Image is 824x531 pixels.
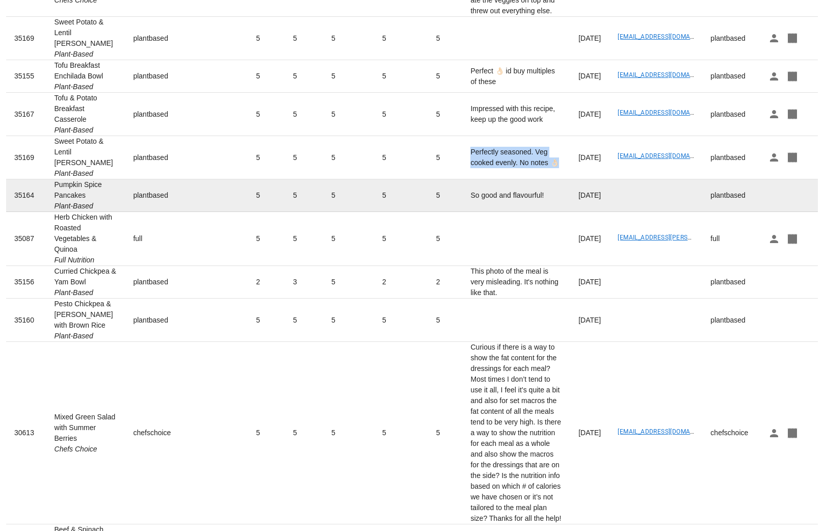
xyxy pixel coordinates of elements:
[570,342,609,524] td: [DATE]
[702,179,757,212] td: plantbased
[323,299,374,342] td: 5
[702,17,757,60] td: plantbased
[462,342,570,524] td: Curious if there is a way to show the fat content for the dressings for each meal? Most times I d...
[570,17,609,60] td: [DATE]
[462,179,570,212] td: So good and flavourful!
[702,212,757,266] td: full
[125,60,179,93] td: plantbased
[6,299,46,342] td: 35160
[55,288,93,297] i: Plant-Based
[323,212,374,266] td: 5
[462,266,570,299] td: This photo of the meal is very misleading. It's nothing like that.
[702,266,757,299] td: plantbased
[702,93,757,136] td: plantbased
[374,299,428,342] td: 5
[570,93,609,136] td: [DATE]
[248,299,285,342] td: 5
[618,428,719,435] a: [EMAIL_ADDRESS][DOMAIN_NAME]
[323,266,374,299] td: 5
[248,179,285,212] td: 5
[570,299,609,342] td: [DATE]
[618,71,719,78] a: [EMAIL_ADDRESS][DOMAIN_NAME]
[125,136,179,179] td: plantbased
[248,136,285,179] td: 5
[55,50,93,58] i: Plant-Based
[55,256,95,264] i: Full Nutrition
[285,299,323,342] td: 5
[374,60,428,93] td: 5
[428,212,463,266] td: 5
[6,60,46,93] td: 35155
[125,212,179,266] td: full
[374,212,428,266] td: 5
[46,17,125,60] td: Sweet Potato & Lentil [PERSON_NAME]
[55,202,93,210] i: Plant-Based
[374,136,428,179] td: 5
[323,17,374,60] td: 5
[248,93,285,136] td: 5
[618,109,719,116] a: [EMAIL_ADDRESS][DOMAIN_NAME]
[125,266,179,299] td: plantbased
[6,342,46,524] td: 30613
[248,342,285,524] td: 5
[285,17,323,60] td: 5
[428,299,463,342] td: 5
[285,136,323,179] td: 5
[55,83,93,91] i: Plant-Based
[285,93,323,136] td: 5
[248,17,285,60] td: 5
[570,60,609,93] td: [DATE]
[6,93,46,136] td: 35167
[6,136,46,179] td: 35169
[462,93,570,136] td: Impressed with this recipe, keep up the good work
[125,93,179,136] td: plantbased
[55,126,93,134] i: Plant-Based
[570,212,609,266] td: [DATE]
[6,266,46,299] td: 35156
[6,17,46,60] td: 35169
[374,266,428,299] td: 2
[374,342,428,524] td: 5
[46,136,125,179] td: Sweet Potato & Lentil [PERSON_NAME]
[618,234,768,241] a: [EMAIL_ADDRESS][PERSON_NAME][DOMAIN_NAME]
[323,179,374,212] td: 5
[323,93,374,136] td: 5
[55,169,93,177] i: Plant-Based
[125,179,179,212] td: plantbased
[285,179,323,212] td: 5
[428,60,463,93] td: 5
[248,212,285,266] td: 5
[46,179,125,212] td: Pumpkin Spice Pancakes
[570,179,609,212] td: [DATE]
[462,60,570,93] td: Perfect 👌🏻 id buy multiples of these
[570,266,609,299] td: [DATE]
[702,342,757,524] td: chefschoice
[46,342,125,524] td: Mixed Green Salad with Summer Berries
[6,179,46,212] td: 35164
[125,299,179,342] td: plantbased
[570,136,609,179] td: [DATE]
[285,342,323,524] td: 5
[323,136,374,179] td: 5
[618,152,719,160] a: [EMAIL_ADDRESS][DOMAIN_NAME]
[46,212,125,266] td: Herb Chicken with Roasted Vegetables & Quinoa
[323,342,374,524] td: 5
[428,93,463,136] td: 5
[125,342,179,524] td: chefschoice
[702,299,757,342] td: plantbased
[374,93,428,136] td: 5
[248,266,285,299] td: 2
[46,266,125,299] td: Curried Chickpea & Yam Bowl
[55,445,97,453] i: Chefs Choice
[462,136,570,179] td: Perfectly seasoned. Veg cooked evenly. No notes 👌🏻
[374,17,428,60] td: 5
[323,60,374,93] td: 5
[702,60,757,93] td: plantbased
[428,266,463,299] td: 2
[6,212,46,266] td: 35087
[46,60,125,93] td: Tofu Breakfast Enchilada Bowl
[618,33,719,40] a: [EMAIL_ADDRESS][DOMAIN_NAME]
[428,136,463,179] td: 5
[46,93,125,136] td: Tofu & Potato Breakfast Casserole
[248,60,285,93] td: 5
